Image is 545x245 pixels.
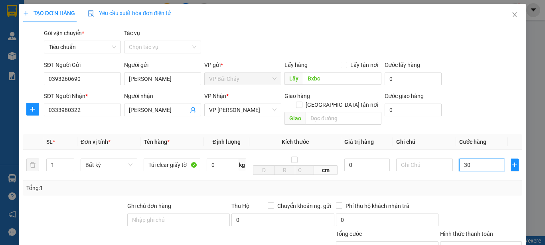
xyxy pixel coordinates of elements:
[55,22,118,35] strong: 0888 827 827 - 0848 827 827
[213,139,241,145] span: Định lượng
[511,162,518,168] span: plus
[306,112,381,125] input: Dọc đường
[49,41,116,53] span: Tiêu chuẩn
[26,159,39,171] button: delete
[344,139,374,145] span: Giá trị hàng
[23,10,29,16] span: plus
[253,165,274,175] input: D
[459,139,486,145] span: Cước hàng
[127,203,171,209] label: Ghi chú đơn hàng
[88,10,171,16] span: Yêu cầu xuất hóa đơn điện tử
[55,53,124,67] strong: 0963 662 662 - 0898 662 662
[342,202,413,210] span: Phí thu hộ khách nhận trả
[385,104,442,116] input: Cước giao hàng
[393,134,456,150] th: Ghi chú
[124,61,201,69] div: Người gửi
[127,214,230,226] input: Ghi chú đơn hàng
[44,61,121,69] div: SĐT Người Gửi
[27,106,39,112] span: plus
[396,159,453,171] input: Ghi Chú
[385,93,424,99] label: Cước giao hàng
[344,159,389,171] input: 0
[124,30,140,36] label: Tác vụ
[204,93,226,99] span: VP Nhận
[303,72,381,85] input: Dọc đường
[282,139,309,145] span: Kích thước
[385,73,442,85] input: Cước lấy hàng
[284,112,306,125] span: Giao
[231,203,249,209] span: Thu Hộ
[204,61,281,69] div: VP gửi
[23,10,75,16] span: TẠO ĐƠN HÀNG
[209,104,276,116] span: VP Dương Đình Nghệ
[26,184,211,192] div: Tổng: 1
[190,107,196,113] span: user-add
[336,231,362,237] span: Tổng cước
[85,159,132,171] span: Bất kỳ
[5,45,20,84] img: logo
[284,93,310,99] span: Giao hàng
[144,159,200,171] input: VD: Bàn, Ghế
[511,12,518,18] span: close
[284,62,308,68] span: Lấy hàng
[78,37,120,44] strong: 02033 616 626 -
[295,165,314,175] input: C
[22,53,124,67] span: Gửi hàng Lào Cai/Sapa:
[26,37,120,51] span: Gửi hàng Hạ Long: Hotline:
[511,159,519,171] button: plus
[314,165,338,175] span: cm
[28,14,124,28] strong: 024 3236 3236 -
[209,73,276,85] span: VP Bãi Cháy
[46,139,53,145] span: SL
[274,165,296,175] input: R
[81,139,111,145] span: Đơn vị tính
[302,100,381,109] span: [GEOGRAPHIC_DATA] tận nơi
[347,61,381,69] span: Lấy tận nơi
[385,62,420,68] label: Cước lấy hàng
[22,14,124,35] span: Gửi hàng [GEOGRAPHIC_DATA]: Hotline:
[440,231,493,237] label: Hình thức thanh toán
[88,10,94,17] img: icon
[44,30,84,36] span: Gói vận chuyển
[144,139,170,145] span: Tên hàng
[124,92,201,100] div: Người nhận
[28,4,118,12] strong: Công ty TNHH Phúc Xuyên
[238,159,246,171] span: kg
[66,45,101,51] strong: 0886 027 027
[274,202,334,210] span: Chuyển khoản ng. gửi
[44,92,121,100] div: SĐT Người Nhận
[26,103,39,116] button: plus
[504,4,526,26] button: Close
[284,72,303,85] span: Lấy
